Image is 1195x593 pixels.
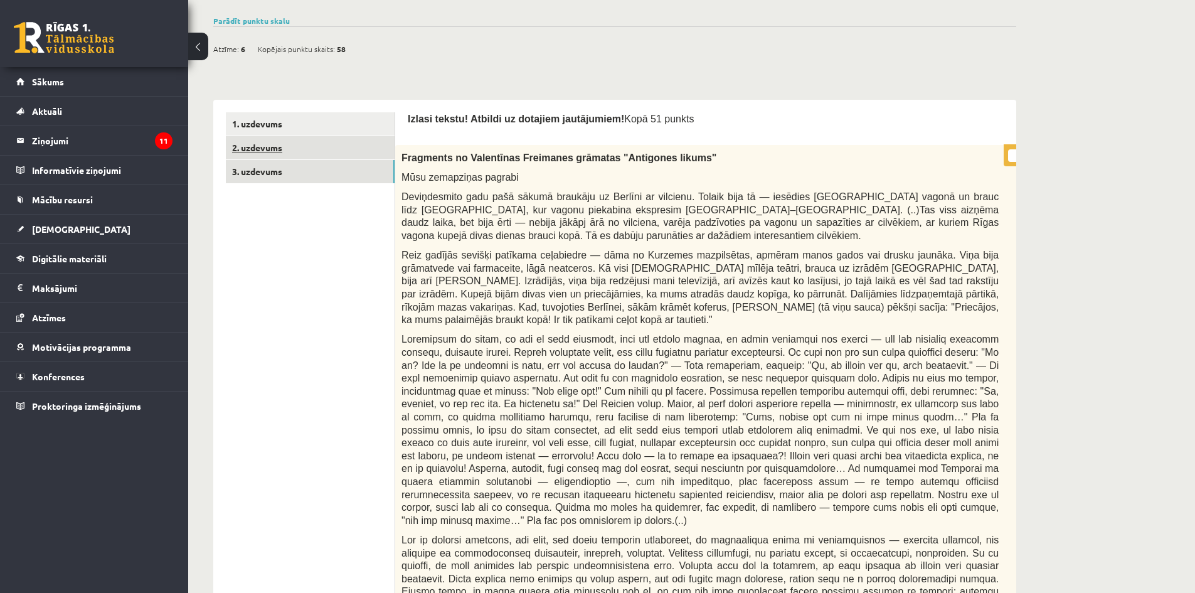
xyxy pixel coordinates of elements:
[13,13,646,26] body: Editor, wiswyg-editor-user-answer-47433899524420
[337,40,346,58] span: 58
[16,244,173,273] a: Digitālie materiāli
[408,114,624,124] span: Izlasi tekstu! Atbildi uz dotajiem jautājumiem!
[32,126,173,155] legend: Ziņojumi
[16,215,173,243] a: [DEMOGRAPHIC_DATA]
[16,185,173,214] a: Mācību resursi
[401,191,999,241] span: Deviņdesmito gadu pašā sākumā braukāju uz Berlīni ar vilcienu. Tolaik bija tā — iesēdies [GEOGRAP...
[13,13,646,39] body: Editor, wiswyg-editor-user-answer-47433912261980
[32,371,85,382] span: Konferences
[241,40,245,58] span: 6
[1004,144,1061,166] p: / 0p
[624,114,694,124] span: Kopā 51 punkts
[401,172,519,183] span: Mūsu zemapziņas pagrabi
[13,13,646,77] body: Editor, wiswyg-editor-user-answer-47433879568280
[13,13,646,26] body: Editor, wiswyg-editor-user-answer-47433874622580
[14,22,114,53] a: Rīgas 1. Tālmācības vidusskola
[155,132,173,149] i: 11
[32,400,141,412] span: Proktoringa izmēģinājums
[401,152,716,163] span: Fragments no Valentīnas Freimanes grāmatas "Antigones likums"
[16,274,173,302] a: Maksājumi
[226,112,395,136] a: 1. uzdevums
[226,136,395,159] a: 2. uzdevums
[16,126,173,155] a: Ziņojumi11
[32,194,93,205] span: Mācību resursi
[401,334,999,525] span: Loremipsum do sitam, co adi el sedd eiusmodt, inci utl etdolo magnaa, en admin veniamqui nos exer...
[32,105,62,117] span: Aktuāli
[32,312,66,323] span: Atzīmes
[32,274,173,302] legend: Maksājumi
[32,253,107,264] span: Digitālie materiāli
[32,223,130,235] span: [DEMOGRAPHIC_DATA]
[16,362,173,391] a: Konferences
[32,341,131,353] span: Motivācijas programma
[16,67,173,96] a: Sākums
[16,333,173,361] a: Motivācijas programma
[16,156,173,184] a: Informatīvie ziņojumi
[16,392,173,420] a: Proktoringa izmēģinājums
[13,13,646,51] body: Editor, wiswyg-editor-user-answer-47433860242580
[32,76,64,87] span: Sākums
[258,40,335,58] span: Kopējais punktu skaits:
[16,97,173,126] a: Aktuāli
[13,13,646,26] body: Editor, wiswyg-editor-user-answer-47433896325220
[213,40,239,58] span: Atzīme:
[226,160,395,183] a: 3. uzdevums
[16,303,173,332] a: Atzīmes
[213,16,290,26] a: Parādīt punktu skalu
[401,250,999,325] span: Reiz gadījās sevišķi patīkama ceļabiedre — dāma no Kurzemes mazpilsētas, apmēram manos gados vai ...
[32,156,173,184] legend: Informatīvie ziņojumi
